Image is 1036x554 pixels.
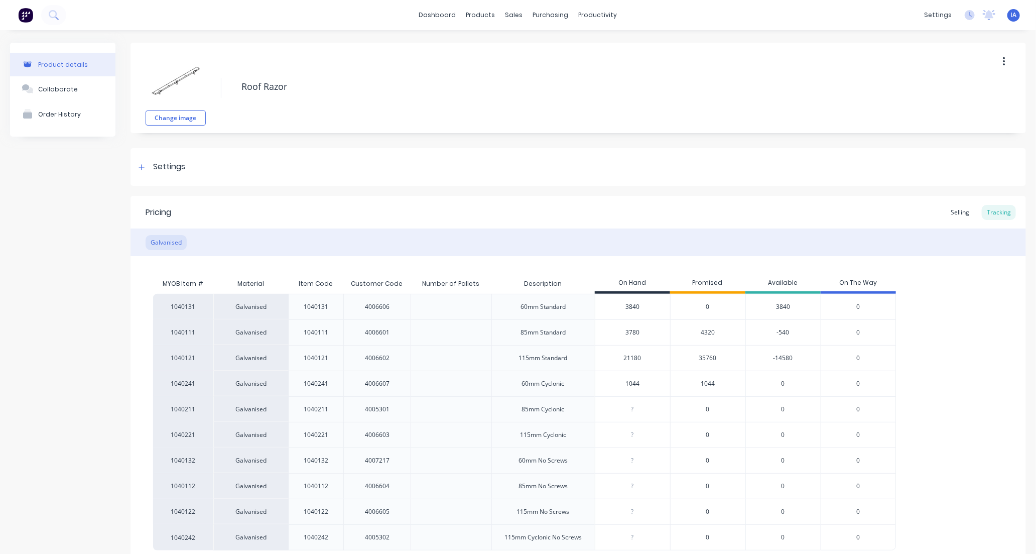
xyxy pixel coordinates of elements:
[304,430,328,439] div: 1040221
[856,456,860,465] span: 0
[745,274,821,294] div: Available
[213,294,289,319] div: Galvanised
[146,206,171,218] div: Pricing
[304,482,328,491] div: 1040112
[146,235,187,250] div: Galvanised
[304,302,328,311] div: 1040131
[706,430,710,439] span: 0
[595,397,670,422] div: ?
[706,456,710,465] span: 0
[520,430,566,439] div: 115mm Cyclonic
[304,328,328,337] div: 1040111
[10,53,115,76] button: Product details
[516,271,570,296] div: Description
[574,8,622,23] div: productivity
[856,405,860,414] span: 0
[699,354,717,363] span: 35760
[745,396,821,422] div: 0
[153,161,185,173] div: Settings
[213,448,289,473] div: Galvanised
[856,430,860,439] span: 0
[213,499,289,524] div: Galvanised
[304,354,328,363] div: 1040121
[745,422,821,448] div: 0
[706,302,710,311] span: 0
[919,8,957,23] div: settings
[745,473,821,499] div: 0
[153,396,213,422] div: 1040211
[706,482,710,491] span: 0
[528,8,574,23] div: purchasing
[236,75,929,98] textarea: Roof Razor
[519,456,568,465] div: 60mm No Screws
[153,345,213,371] div: 1040121
[856,379,860,388] span: 0
[595,448,670,473] div: ?
[153,319,213,345] div: 1040111
[304,533,328,542] div: 1040242
[304,379,328,388] div: 1040241
[213,371,289,396] div: Galvanised
[519,354,568,363] div: 115mm Standard
[365,405,390,414] div: 4005301
[153,274,213,294] div: MYOB Item #
[521,302,566,311] div: 60mm Standard
[595,320,670,345] div: 3780
[365,533,390,542] div: 4005302
[213,473,289,499] div: Galvanised
[500,8,528,23] div: sales
[153,371,213,396] div: 1040241
[146,50,206,126] div: fileChange image
[821,274,896,294] div: On The Way
[745,345,821,371] div: -14580
[38,110,81,118] div: Order History
[365,354,390,363] div: 4006602
[701,379,715,388] span: 1044
[153,422,213,448] div: 1040221
[213,319,289,345] div: Galvanised
[595,346,670,371] div: 21180
[10,101,115,127] button: Order History
[856,302,860,311] span: 0
[856,482,860,491] span: 0
[517,507,570,516] div: 115mm No Screws
[151,55,201,105] img: file
[595,474,670,499] div: ?
[213,422,289,448] div: Galvanised
[38,85,78,93] div: Collaborate
[153,294,213,319] div: 1040131
[982,205,1016,220] div: Tracking
[213,396,289,422] div: Galvanised
[706,507,710,516] span: 0
[414,271,487,296] div: Number of Pallets
[504,533,582,542] div: 115mm Cyclonic No Screws
[1011,11,1017,20] span: IA
[595,274,670,294] div: On Hand
[519,482,568,491] div: 85mm No Screws
[213,345,289,371] div: Galvanised
[670,274,745,294] div: Promised
[365,430,390,439] div: 4006603
[365,328,390,337] div: 4006601
[856,354,860,363] span: 0
[213,274,289,294] div: Material
[365,507,390,516] div: 4006605
[304,456,328,465] div: 1040132
[153,473,213,499] div: 1040112
[153,499,213,524] div: 1040122
[745,294,821,319] div: 3840
[706,405,710,414] span: 0
[153,524,213,550] div: 1040242
[856,533,860,542] span: 0
[10,76,115,101] button: Collaborate
[745,524,821,550] div: 0
[153,448,213,473] div: 1040132
[365,302,390,311] div: 4006606
[701,328,715,337] span: 4320
[745,448,821,473] div: 0
[706,533,710,542] span: 0
[595,422,670,448] div: ?
[304,507,328,516] div: 1040122
[304,405,328,414] div: 1040211
[595,371,670,396] div: 1044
